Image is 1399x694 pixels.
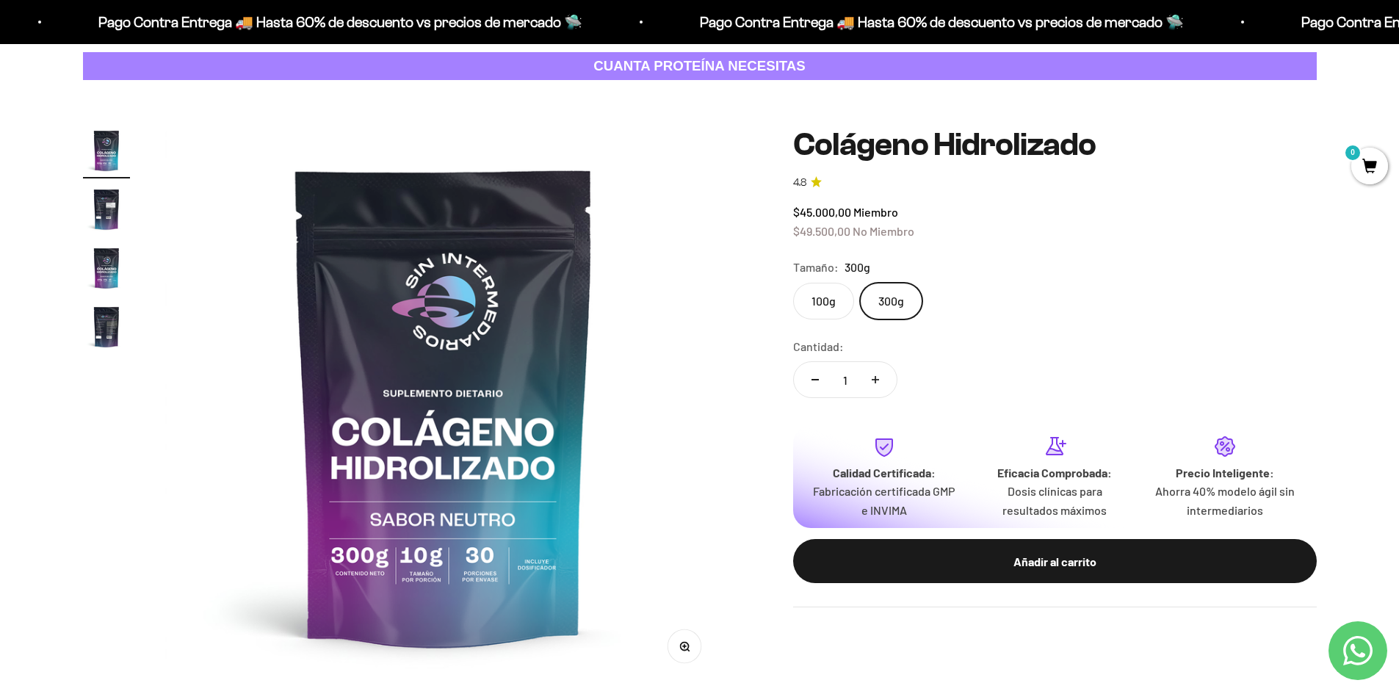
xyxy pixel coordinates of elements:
p: Pago Contra Entrega 🚚 Hasta 60% de descuento vs precios de mercado 🛸 [95,10,579,34]
p: Fabricación certificada GMP e INVIMA [811,482,958,519]
img: Colágeno Hidrolizado [83,186,130,233]
button: Ir al artículo 3 [83,245,130,296]
button: Aumentar cantidad [854,362,897,397]
button: Reducir cantidad [794,362,836,397]
span: $49.500,00 [793,224,850,238]
p: Ahorra 40% modelo ágil sin intermediarios [1152,482,1298,519]
strong: Precio Inteligente: [1176,466,1274,480]
button: Añadir al carrito [793,539,1317,583]
p: Dosis clínicas para resultados máximos [981,482,1128,519]
span: Miembro [853,205,898,219]
strong: CUANTA PROTEÍNA NECESITAS [593,58,806,73]
img: Colágeno Hidrolizado [83,303,130,350]
button: Ir al artículo 2 [83,186,130,237]
div: Añadir al carrito [823,552,1287,571]
span: No Miembro [853,224,914,238]
span: $45.000,00 [793,205,851,219]
img: Colágeno Hidrolizado [83,127,130,174]
strong: Calidad Certificada: [833,466,936,480]
img: Colágeno Hidrolizado [165,127,723,684]
img: Colágeno Hidrolizado [83,245,130,292]
p: Pago Contra Entrega 🚚 Hasta 60% de descuento vs precios de mercado 🛸 [697,10,1181,34]
button: Ir al artículo 4 [83,303,130,355]
span: 300g [845,258,870,277]
h1: Colágeno Hidrolizado [793,127,1317,162]
strong: Eficacia Comprobada: [997,466,1112,480]
legend: Tamaño: [793,258,839,277]
button: Ir al artículo 1 [83,127,130,178]
a: 4.84.8 de 5.0 estrellas [793,175,1317,191]
mark: 0 [1344,144,1362,162]
a: 0 [1351,159,1388,176]
label: Cantidad: [793,337,844,356]
a: CUANTA PROTEÍNA NECESITAS [83,52,1317,81]
span: 4.8 [793,175,806,191]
